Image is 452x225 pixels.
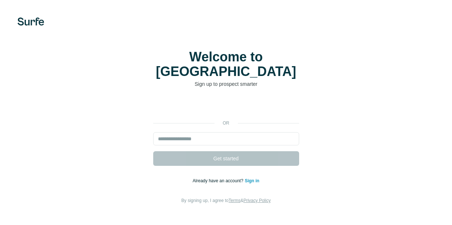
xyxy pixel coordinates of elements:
[150,99,303,115] iframe: Botón Iniciar sesión con Google
[243,198,271,203] a: Privacy Policy
[245,178,259,183] a: Sign in
[215,120,238,126] p: or
[193,178,245,183] span: Already have an account?
[153,50,299,79] h1: Welcome to [GEOGRAPHIC_DATA]
[18,18,44,26] img: Surfe's logo
[229,198,241,203] a: Terms
[181,198,271,203] span: By signing up, I agree to &
[153,80,299,88] p: Sign up to prospect smarter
